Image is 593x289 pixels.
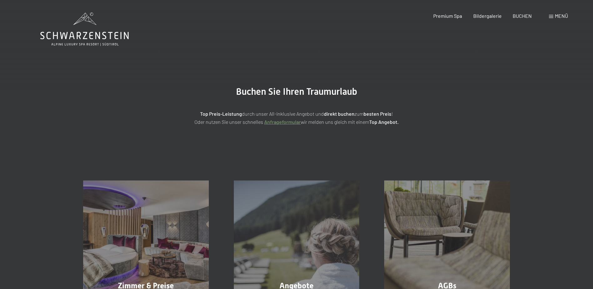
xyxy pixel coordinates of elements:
[555,13,568,19] span: Menü
[264,119,301,125] a: Anfrageformular
[364,111,391,117] strong: besten Preis
[513,13,532,19] a: BUCHEN
[140,110,453,126] p: durch unser All-inklusive Angebot und zum ! Oder nutzen Sie unser schnelles wir melden uns gleich...
[433,13,462,19] a: Premium Spa
[200,111,242,117] strong: Top Preis-Leistung
[369,119,399,125] strong: Top Angebot.
[324,111,354,117] strong: direkt buchen
[236,86,357,97] span: Buchen Sie Ihren Traumurlaub
[473,13,502,19] a: Bildergalerie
